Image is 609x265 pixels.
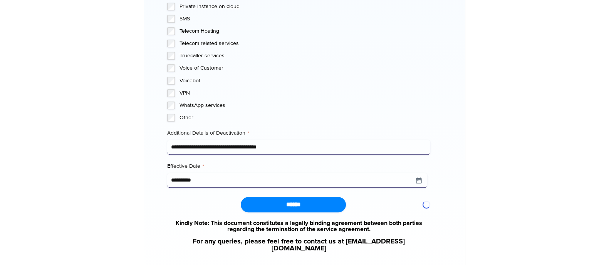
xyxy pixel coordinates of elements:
[180,3,430,10] label: Private instance on cloud
[180,77,430,85] label: Voicebot
[180,64,430,72] label: Voice of Customer
[180,89,430,97] label: VPN
[167,129,430,137] label: Additional Details of Deactivation
[167,220,430,232] a: Kindly Note: This document constitutes a legally binding agreement between both parties regarding...
[180,52,430,60] label: Truecaller services
[180,27,430,35] label: Telecom Hosting
[180,40,430,47] label: Telecom related services
[180,102,430,109] label: WhatsApp services
[180,114,430,122] label: Other
[167,162,430,170] label: Effective Date
[167,238,430,252] a: For any queries, please feel free to contact us at [EMAIL_ADDRESS][DOMAIN_NAME]
[180,15,430,23] label: SMS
